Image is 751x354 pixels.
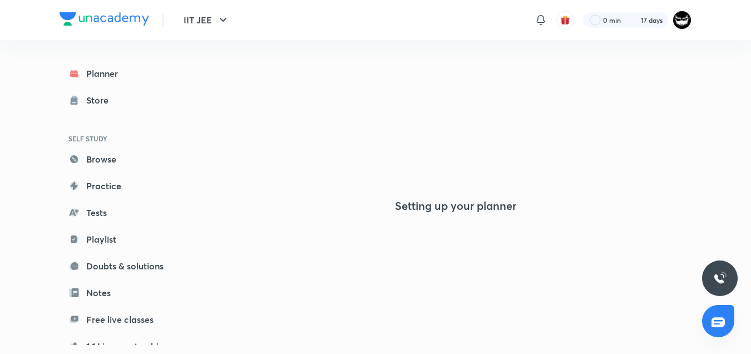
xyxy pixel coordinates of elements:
a: Tests [60,201,189,224]
a: Browse [60,148,189,170]
a: Free live classes [60,308,189,331]
a: Store [60,89,189,111]
img: Company Logo [60,12,149,26]
h4: Setting up your planner [395,199,516,213]
img: ARSH Khan [673,11,691,29]
a: Company Logo [60,12,149,28]
button: IIT JEE [177,9,236,31]
a: Planner [60,62,189,85]
div: Store [86,94,115,107]
a: Notes [60,282,189,304]
h6: SELF STUDY [60,129,189,148]
img: streak [628,14,639,26]
button: avatar [556,11,574,29]
img: avatar [560,15,570,25]
img: ttu [713,272,727,285]
a: Practice [60,175,189,197]
a: Playlist [60,228,189,250]
a: Doubts & solutions [60,255,189,277]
